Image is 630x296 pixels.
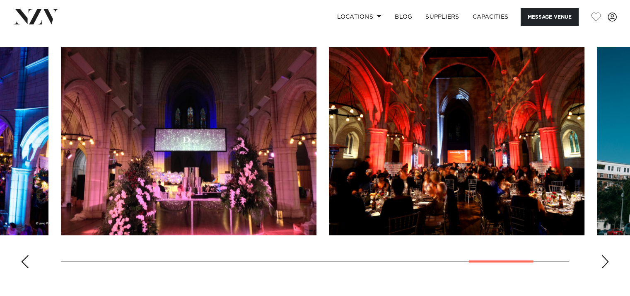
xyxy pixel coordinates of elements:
a: SUPPLIERS [419,8,466,26]
a: Capacities [466,8,515,26]
a: BLOG [388,8,419,26]
a: Locations [330,8,388,26]
button: Message Venue [521,8,579,26]
img: nzv-logo.png [13,9,58,24]
swiper-slide: 13 / 15 [61,47,316,235]
swiper-slide: 14 / 15 [329,47,584,235]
